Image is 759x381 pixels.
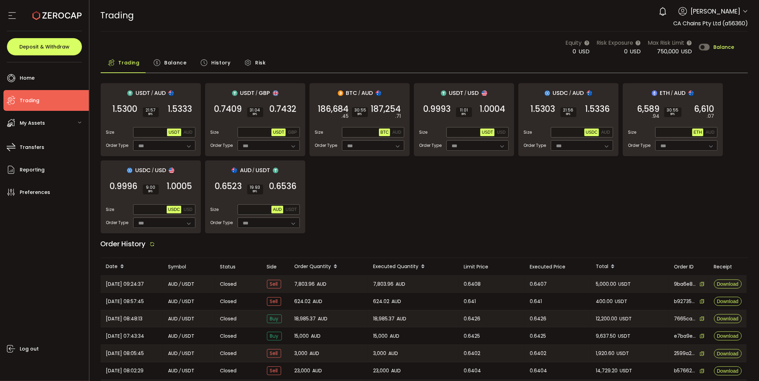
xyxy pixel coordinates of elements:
[390,332,400,340] span: AUD
[674,281,696,288] span: 9ba6e898-b757-436a-9a75-0c757ee03a1f
[267,297,281,306] span: Sell
[673,19,748,27] span: CA Chains Pty Ltd (a56360)
[380,130,389,135] span: BTC
[669,263,709,271] div: Order ID
[295,367,311,375] span: 23,000
[146,189,156,194] i: BPS
[101,261,163,273] div: Date
[167,183,192,190] span: 1.0005
[376,90,381,96] img: aud_portfolio.svg
[211,142,233,149] span: Order Type
[19,44,70,49] span: Deposit & Withdraw
[252,167,254,174] em: /
[256,90,258,96] em: /
[596,38,633,47] span: Risk Exposure
[706,130,714,135] span: AUD
[106,315,143,323] span: [DATE] 08:48:13
[482,130,493,135] span: USDT
[267,314,282,323] span: Buy
[342,113,349,120] em: .45
[256,166,270,175] span: USDT
[618,332,631,340] span: USDT
[688,90,694,96] img: aud_portfolio.svg
[220,281,237,288] span: Closed
[563,112,574,116] i: BPS
[596,349,615,357] span: 1,920.60
[692,129,703,136] button: ETH
[553,89,568,97] span: USDC
[20,118,45,128] span: My Assets
[628,142,651,149] span: Order Type
[182,367,195,375] span: USDT
[284,206,298,213] button: USDT
[648,38,684,47] span: Max Risk Limit
[220,315,237,322] span: Closed
[295,349,308,357] span: 3,000
[449,89,464,97] span: USDT
[615,298,628,305] span: USDT
[250,189,260,194] i: BPS
[167,206,181,213] button: USDC
[220,298,237,305] span: Closed
[267,280,281,289] span: Sell
[585,106,610,113] span: 1.5336
[273,207,281,212] span: AUD
[313,367,322,375] span: AUD
[250,108,260,112] span: 31.04
[637,106,660,113] span: 6,589
[168,367,178,375] span: AUD
[184,130,192,135] span: AUD
[168,349,178,357] span: AUD
[587,90,592,96] img: aud_portfolio.svg
[168,130,180,135] span: USDT
[315,142,337,149] span: Order Type
[691,7,740,16] span: [PERSON_NAME]
[289,261,368,273] div: Order Quantity
[667,112,679,116] i: BPS
[391,367,401,375] span: AUD
[630,47,641,55] span: USD
[531,106,555,113] span: 1.5303
[694,130,702,135] span: ETH
[152,167,154,174] em: /
[250,112,260,116] i: BPS
[459,263,525,271] div: Limit Price
[179,332,181,340] em: /
[184,207,192,212] span: USD
[681,47,692,55] span: USD
[311,332,321,340] span: AUD
[355,108,365,112] span: 30.55
[106,349,144,357] span: [DATE] 08:05:45
[168,90,174,96] img: aud_portfolio.svg
[359,90,361,96] em: /
[714,280,742,289] button: Download
[106,129,114,135] span: Size
[317,280,327,288] span: AUD
[179,298,181,305] em: /
[620,367,632,375] span: USDT
[318,106,349,113] span: 186,684
[573,89,584,97] span: AUD
[497,130,506,135] span: USD
[318,315,328,323] span: AUD
[482,90,487,96] img: usd_portfolio.svg
[480,129,494,136] button: USDT
[713,45,734,50] span: Balance
[373,280,394,288] span: 7,803.96
[110,183,138,190] span: 0.9996
[214,106,242,113] span: 0.7409
[20,344,39,354] span: Log out
[373,298,390,305] span: 624.02
[586,130,598,135] span: USDC
[465,90,467,96] em: /
[624,47,628,55] span: 0
[714,297,742,306] button: Download
[182,332,195,340] span: USDT
[573,47,576,55] span: 0
[295,298,311,305] span: 624.02
[106,298,144,305] span: [DATE] 08:57:45
[674,350,696,357] span: 2599a2f9-d739-4166-9349-f3a110e7aa98
[355,112,365,116] i: BPS
[346,89,358,97] span: BTC
[179,280,181,288] em: /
